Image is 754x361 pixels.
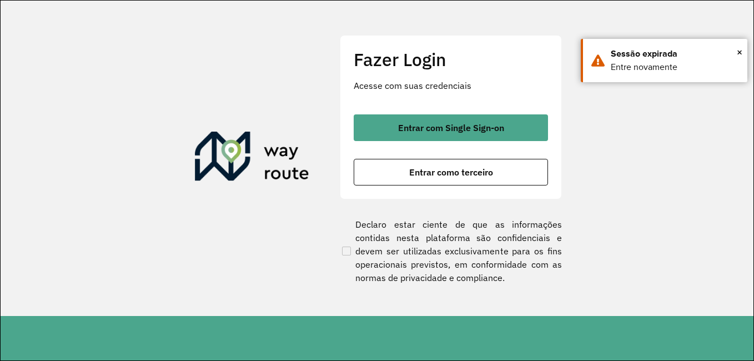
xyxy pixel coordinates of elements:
[354,114,548,141] button: button
[611,47,739,61] div: Sessão expirada
[354,159,548,185] button: button
[737,44,742,61] button: Close
[398,123,504,132] span: Entrar com Single Sign-on
[354,79,548,92] p: Acesse com suas credenciais
[737,44,742,61] span: ×
[195,132,309,185] img: Roteirizador AmbevTech
[354,49,548,70] h2: Fazer Login
[340,218,562,284] label: Declaro estar ciente de que as informações contidas nesta plataforma são confidenciais e devem se...
[409,168,493,177] span: Entrar como terceiro
[611,61,739,74] div: Entre novamente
